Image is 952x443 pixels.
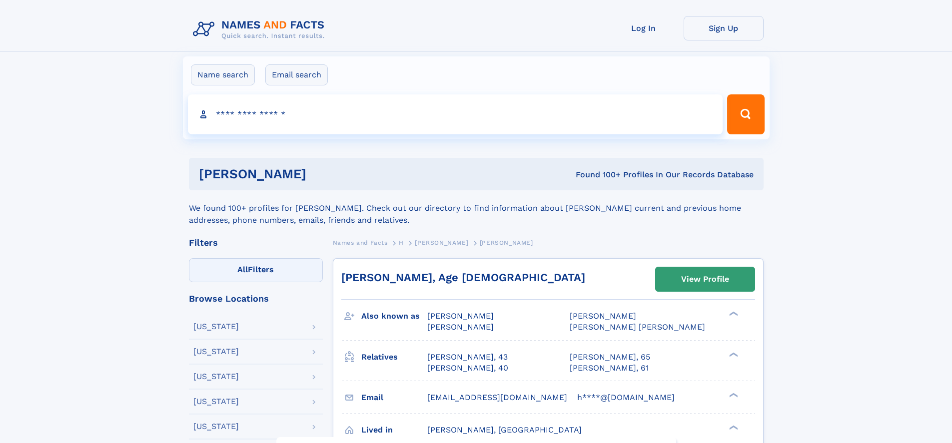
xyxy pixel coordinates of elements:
[604,16,684,40] a: Log In
[193,348,239,356] div: [US_STATE]
[237,265,248,274] span: All
[361,389,427,406] h3: Email
[265,64,328,85] label: Email search
[189,16,333,43] img: Logo Names and Facts
[427,352,508,363] a: [PERSON_NAME], 43
[188,94,723,134] input: search input
[427,311,494,321] span: [PERSON_NAME]
[684,16,764,40] a: Sign Up
[570,311,636,321] span: [PERSON_NAME]
[727,424,739,431] div: ❯
[189,190,764,226] div: We found 100+ profiles for [PERSON_NAME]. Check out our directory to find information about [PERS...
[189,238,323,247] div: Filters
[361,349,427,366] h3: Relatives
[341,271,585,284] a: [PERSON_NAME], Age [DEMOGRAPHIC_DATA]
[427,425,582,435] span: [PERSON_NAME], [GEOGRAPHIC_DATA]
[441,169,754,180] div: Found 100+ Profiles In Our Records Database
[199,168,441,180] h1: [PERSON_NAME]
[189,258,323,282] label: Filters
[727,351,739,358] div: ❯
[399,239,404,246] span: H
[189,294,323,303] div: Browse Locations
[427,363,508,374] a: [PERSON_NAME], 40
[570,352,650,363] a: [PERSON_NAME], 65
[399,236,404,249] a: H
[480,239,533,246] span: [PERSON_NAME]
[681,268,729,291] div: View Profile
[415,236,468,249] a: [PERSON_NAME]
[361,308,427,325] h3: Also known as
[193,398,239,406] div: [US_STATE]
[727,392,739,398] div: ❯
[427,393,567,402] span: [EMAIL_ADDRESS][DOMAIN_NAME]
[191,64,255,85] label: Name search
[415,239,468,246] span: [PERSON_NAME]
[727,311,739,317] div: ❯
[570,363,649,374] a: [PERSON_NAME], 61
[193,323,239,331] div: [US_STATE]
[333,236,388,249] a: Names and Facts
[193,423,239,431] div: [US_STATE]
[427,322,494,332] span: [PERSON_NAME]
[727,94,764,134] button: Search Button
[193,373,239,381] div: [US_STATE]
[656,267,755,291] a: View Profile
[361,422,427,439] h3: Lived in
[570,322,705,332] span: [PERSON_NAME] [PERSON_NAME]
